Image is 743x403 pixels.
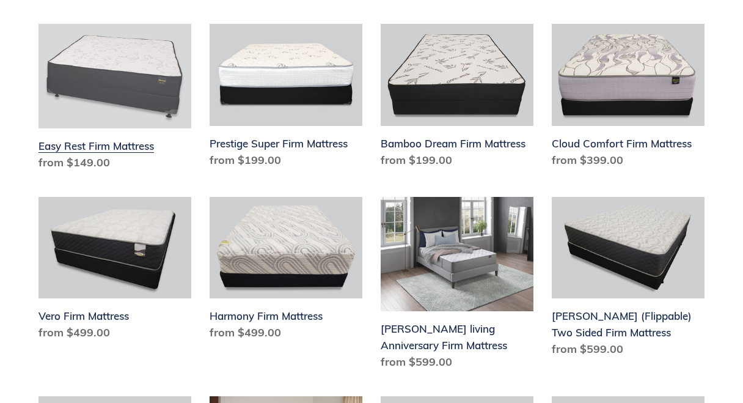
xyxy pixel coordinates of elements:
[210,197,362,346] a: Harmony Firm Mattress
[381,197,533,375] a: Scott living Anniversary Firm Mattress
[552,197,705,363] a: Del Ray (Flippable) Two Sided Firm Mattress
[552,24,705,173] a: Cloud Comfort Firm Mattress
[38,197,191,346] a: Vero Firm Mattress
[381,24,533,173] a: Bamboo Dream Firm Mattress
[38,24,191,176] a: Easy Rest Firm Mattress
[210,24,362,173] a: Prestige Super Firm Mattress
